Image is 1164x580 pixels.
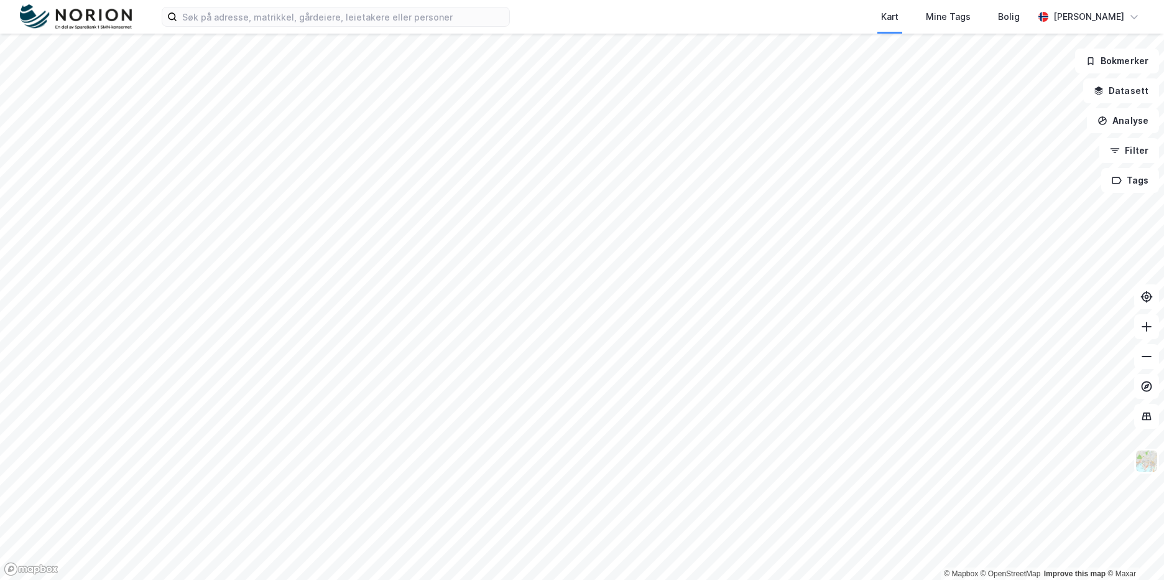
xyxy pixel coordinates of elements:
[1102,520,1164,580] div: Kontrollprogram for chat
[944,569,978,578] a: Mapbox
[177,7,509,26] input: Søk på adresse, matrikkel, gårdeiere, leietakere eller personer
[1135,449,1158,473] img: Z
[981,569,1041,578] a: OpenStreetMap
[998,9,1020,24] div: Bolig
[1075,49,1159,73] button: Bokmerker
[1053,9,1124,24] div: [PERSON_NAME]
[1087,108,1159,133] button: Analyse
[881,9,898,24] div: Kart
[20,4,132,30] img: norion-logo.80e7a08dc31c2e691866.png
[4,562,58,576] a: Mapbox homepage
[1102,520,1164,580] iframe: Chat Widget
[1101,168,1159,193] button: Tags
[1099,138,1159,163] button: Filter
[1083,78,1159,103] button: Datasett
[926,9,971,24] div: Mine Tags
[1044,569,1106,578] a: Improve this map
